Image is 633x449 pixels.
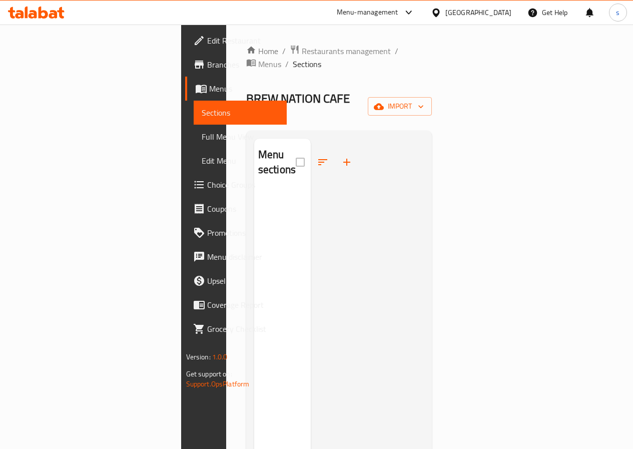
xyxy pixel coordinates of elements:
[302,45,391,57] span: Restaurants management
[337,7,398,19] div: Menu-management
[185,29,287,53] a: Edit Restaurant
[185,317,287,341] a: Grocery Checklist
[207,275,279,287] span: Upsell
[395,45,398,57] li: /
[290,45,391,58] a: Restaurants management
[185,197,287,221] a: Coupons
[207,203,279,215] span: Coupons
[376,100,424,113] span: import
[207,227,279,239] span: Promotions
[246,87,350,110] span: BREW NATION CAFE
[207,299,279,311] span: Coverage Report
[194,101,287,125] a: Sections
[209,83,279,95] span: Menus
[186,377,250,390] a: Support.OpsPlatform
[202,131,279,143] span: Full Menu View
[185,173,287,197] a: Choice Groups
[293,58,321,70] span: Sections
[185,53,287,77] a: Branches
[207,35,279,47] span: Edit Restaurant
[185,77,287,101] a: Menus
[212,350,228,363] span: 1.0.0
[194,125,287,149] a: Full Menu View
[285,58,289,70] li: /
[185,221,287,245] a: Promotions
[185,245,287,269] a: Menu disclaimer
[202,155,279,167] span: Edit Menu
[185,293,287,317] a: Coverage Report
[207,179,279,191] span: Choice Groups
[186,350,211,363] span: Version:
[185,269,287,293] a: Upsell
[616,7,619,18] span: s
[246,45,432,71] nav: breadcrumb
[207,251,279,263] span: Menu disclaimer
[207,59,279,71] span: Branches
[335,150,359,174] button: Add section
[194,149,287,173] a: Edit Menu
[445,7,511,18] div: [GEOGRAPHIC_DATA]
[368,97,432,116] button: import
[186,367,232,380] span: Get support on:
[207,323,279,335] span: Grocery Checklist
[202,107,279,119] span: Sections
[254,186,311,194] nav: Menu sections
